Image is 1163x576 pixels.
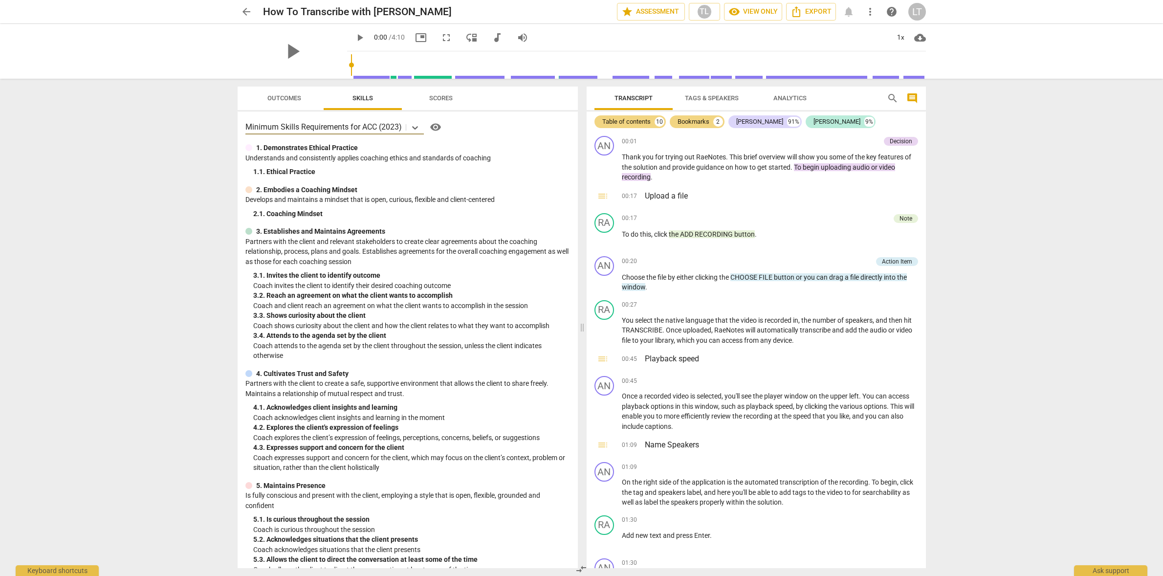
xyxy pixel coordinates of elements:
h3: Playback speed [645,353,918,365]
span: you [642,153,655,161]
span: the [897,273,907,281]
div: [PERSON_NAME] [813,117,860,127]
span: side [659,478,673,486]
span: . [755,230,757,238]
span: TRANSCRIBE [622,326,662,334]
span: which [677,336,696,344]
span: in [675,402,682,410]
span: also [891,412,903,420]
span: left [849,392,859,400]
span: 01:09 [622,441,637,451]
span: options [864,402,887,410]
span: search [887,92,899,104]
span: button [734,230,755,238]
span: View only [728,6,778,18]
span: will [746,326,757,334]
span: compare_arrows [575,563,587,575]
span: access [722,336,744,344]
span: can [709,336,722,344]
span: you [827,412,839,420]
div: Action Item [882,257,912,266]
span: To [794,163,803,171]
span: . [792,336,794,344]
span: uploading [821,163,853,171]
span: is [758,316,765,324]
div: Change speaker [594,213,614,233]
span: You [622,316,635,324]
span: library [655,336,674,344]
div: 2 [713,117,723,127]
p: 2. Embodies a Coaching Mindset [256,185,357,195]
span: access [888,392,909,400]
span: on [725,163,735,171]
span: more [664,412,681,420]
span: Assessment [621,6,680,18]
span: like [839,412,849,420]
span: button [774,273,796,281]
span: , [849,412,852,420]
span: CHOOSE [730,273,759,281]
span: brief [744,153,759,161]
span: speakers [845,316,873,324]
span: , [873,316,876,324]
div: 3. 1. Invites the client to identify outcome [253,270,570,281]
span: video [879,163,895,171]
div: 4. 1. Acknowledges client insights and learning [253,402,570,413]
span: speed [775,402,793,410]
span: the [646,273,658,281]
span: the [782,412,793,420]
button: View player as separate pane [463,29,481,46]
span: audio [853,163,871,171]
button: Search [885,90,900,106]
span: any [760,336,773,344]
span: video [741,316,758,324]
span: Export [790,6,832,18]
span: the [819,392,830,400]
span: is [690,392,697,400]
div: Decision [890,137,912,146]
p: Partners with the client to create a safe, supportive environment that allows the client to share... [245,378,570,399]
span: 0:00 [374,33,387,41]
span: file [622,336,632,344]
span: the [719,273,730,281]
span: the [753,392,764,400]
span: play_arrow [354,32,366,44]
span: of [847,153,855,161]
div: 3. 4. Attends to the agenda set by the client [253,331,570,341]
span: is [727,478,733,486]
div: [PERSON_NAME] [736,117,783,127]
span: the [732,412,744,420]
span: . [790,163,794,171]
span: how [735,163,749,171]
span: provide [672,163,696,171]
span: of [820,478,828,486]
span: Tags & Speakers [685,94,739,102]
span: / 4:10 [389,33,405,41]
div: Ask support [1074,565,1147,576]
span: . [662,326,666,334]
span: trying [665,153,684,161]
span: the [622,163,633,171]
span: speed [793,412,812,420]
span: and [852,412,865,420]
span: language [685,316,715,324]
span: recording [744,412,774,420]
span: help [886,6,898,18]
span: at [774,412,782,420]
span: right [643,478,659,486]
span: toc [597,353,609,365]
span: Scores [429,94,453,102]
span: To [622,230,631,238]
span: enable [622,412,643,420]
span: Thank [622,153,642,161]
span: transcribe [800,326,832,334]
div: 2. 1. Coaching Mindset [253,209,570,219]
span: and [832,326,845,334]
span: the [858,326,870,334]
span: toc [597,190,609,202]
span: play_arrow [280,39,305,64]
span: key [866,153,878,161]
span: captions [645,422,671,430]
p: Coach acknowledges client insights and learning in the moment [253,413,570,423]
h2: How To Transcribe with [PERSON_NAME] [263,6,452,18]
